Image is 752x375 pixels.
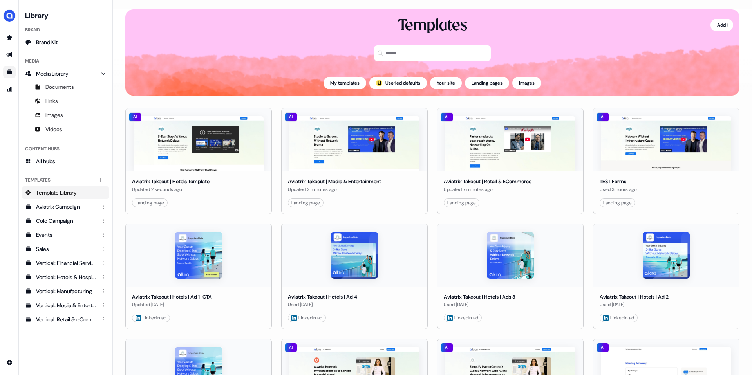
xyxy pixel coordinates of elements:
a: Vertical: Retail & eCommerce [22,313,109,326]
div: Used [DATE] [288,301,357,308]
button: Aviatrix Takeout | Hotels | Ad 1-CTAAviatrix Takeout | Hotels | Ad 1-CTAUpdated [DATE] LinkedIn ad [125,224,272,330]
img: Aviatrix Takeout | Media & Entertainment [289,116,419,171]
a: All hubs [22,155,109,168]
div: Aviatrix Takeout | Hotels | Ad 4 [288,293,357,301]
button: My templates [324,77,366,89]
img: userled logo [376,80,382,86]
a: Vertical: Manufacturing [22,285,109,297]
div: Sales [36,245,97,253]
a: Sales [22,243,109,255]
div: Used [DATE] [600,301,669,308]
div: Aviatrix Takeout | Hotels | Ads 3 [444,293,515,301]
div: LinkedIn ad [136,314,166,322]
div: LinkedIn ad [603,314,634,322]
div: Landing page [136,199,164,207]
button: Landing pages [465,77,509,89]
div: Aviatrix Campaign [36,203,97,211]
span: Links [45,97,58,105]
a: Go to integrations [3,356,16,369]
div: Aviatrix Takeout | Media & Entertainment [288,178,381,186]
div: Media [22,55,109,67]
button: Your site [430,77,462,89]
div: Aviatrix Takeout | Hotels Template [132,178,210,186]
a: Aviatrix Campaign [22,200,109,213]
span: All hubs [36,157,55,165]
button: TEST FormsAITEST FormsUsed 3 hours agoLanding page [593,108,739,214]
div: Vertical: Manufacturing [36,287,97,295]
a: Links [22,95,109,107]
div: TEST Forms [600,178,637,186]
button: Add [710,19,733,31]
button: Aviatrix Takeout | Hotels | Ad 4Aviatrix Takeout | Hotels | Ad 4Used [DATE] LinkedIn ad [281,224,428,330]
div: Updated 2 seconds ago [132,186,210,193]
div: AI [285,112,297,122]
a: Template Library [22,186,109,199]
button: userled logo;Userled defaults [369,77,427,89]
div: Landing page [291,199,320,207]
div: AI [597,343,609,352]
div: Vertical: Financial Services [36,259,97,267]
div: Updated 7 minutes ago [444,186,531,193]
img: Aviatrix Takeout | Hotels | Ad 4 [331,232,378,279]
a: Media Library [22,67,109,80]
img: TEST Forms [601,116,731,171]
div: Brand [22,23,109,36]
img: Aviatrix Takeout | Hotels Template [134,116,264,171]
div: ; [376,80,382,86]
div: Updated 2 minutes ago [288,186,381,193]
span: Brand Kit [36,38,58,46]
a: Documents [22,81,109,93]
div: Landing page [447,199,476,207]
a: Go to outbound experience [3,49,16,61]
div: Events [36,231,97,239]
a: Events [22,229,109,241]
img: Aviatrix Takeout | Hotels | Ad 1-CTA [175,232,222,279]
button: Aviatrix Takeout | Hotels | Ads 3Aviatrix Takeout | Hotels | Ads 3Used [DATE] LinkedIn ad [437,224,584,330]
a: Go to attribution [3,83,16,96]
button: Images [512,77,541,89]
img: Aviatrix Takeout | Hotels | Ad 2 [643,232,690,279]
div: Colo Campaign [36,217,97,225]
div: AI [441,112,453,122]
div: Aviatrix Takeout | Hotels | Ad 2 [600,293,669,301]
h3: Library [22,9,109,20]
a: Brand Kit [22,36,109,49]
img: Aviatrix Takeout | Retail & ECommerce [445,116,575,171]
div: Updated [DATE] [132,301,212,308]
a: Vertical: Media & Entertainment [22,299,109,312]
div: Content Hubs [22,142,109,155]
div: LinkedIn ad [291,314,322,322]
a: Vertical: Hotels & Hospitality [22,271,109,283]
a: Go to templates [3,66,16,78]
div: AI [597,112,609,122]
button: Aviatrix Takeout | Hotels TemplateAIAviatrix Takeout | Hotels TemplateUpdated 2 seconds agoLandin... [125,108,272,214]
a: Videos [22,123,109,135]
div: Used 3 hours ago [600,186,637,193]
button: Aviatrix Takeout | Retail & ECommerceAIAviatrix Takeout | Retail & ECommerceUpdated 7 minutes ago... [437,108,584,214]
div: LinkedIn ad [447,314,478,322]
div: Used [DATE] [444,301,515,308]
a: Images [22,109,109,121]
div: Templates [398,16,467,36]
span: Documents [45,83,74,91]
button: Aviatrix Takeout | Hotels | Ad 2Aviatrix Takeout | Hotels | Ad 2Used [DATE] LinkedIn ad [593,224,739,330]
span: Template Library [36,189,77,197]
div: Aviatrix Takeout | Hotels | Ad 1-CTA [132,293,212,301]
button: Aviatrix Takeout | Media & EntertainmentAIAviatrix Takeout | Media & EntertainmentUpdated 2 minut... [281,108,428,214]
div: Templates [22,174,109,186]
a: Colo Campaign [22,215,109,227]
div: Vertical: Hotels & Hospitality [36,273,97,281]
div: Vertical: Retail & eCommerce [36,316,97,323]
div: Aviatrix Takeout | Retail & ECommerce [444,178,531,186]
span: Images [45,111,63,119]
div: AI [441,343,453,352]
img: Aviatrix Takeout | Hotels | Ads 3 [487,232,534,279]
div: Vertical: Media & Entertainment [36,301,97,309]
a: Vertical: Financial Services [22,257,109,269]
div: Landing page [603,199,632,207]
span: Media Library [36,70,69,78]
div: AI [129,112,141,122]
div: AI [285,343,297,352]
a: Go to prospects [3,31,16,44]
span: Videos [45,125,62,133]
